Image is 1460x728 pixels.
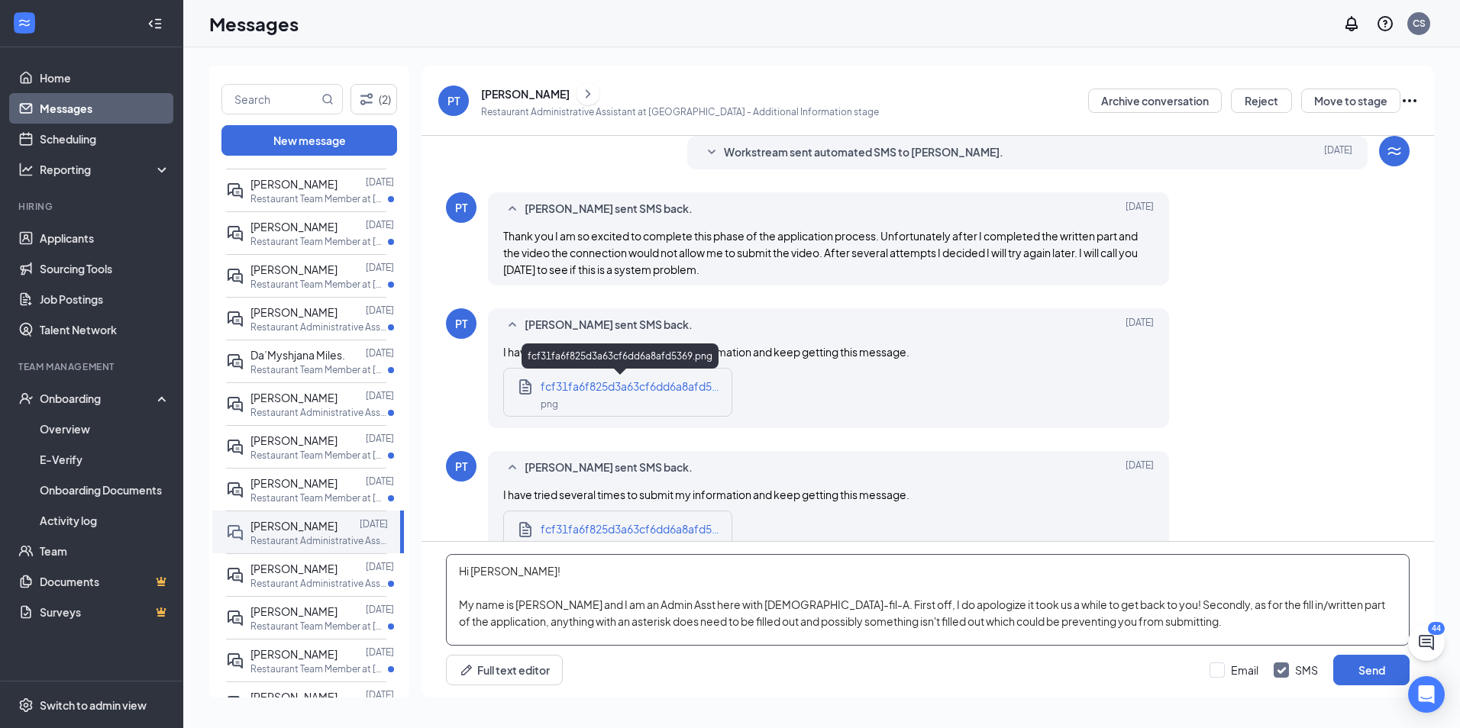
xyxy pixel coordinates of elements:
svg: ActiveDoubleChat [226,182,244,200]
span: fcf31fa6f825d3a63cf6dd6a8afd5369.png [541,379,753,393]
a: Activity log [40,505,170,536]
p: Restaurant Administrative Assistant at [GEOGRAPHIC_DATA] [250,406,388,419]
svg: ChevronRight [580,85,596,103]
span: I have tried several times to submit my information and keep getting this message. [503,345,909,359]
a: Applicants [40,223,170,253]
a: Documentfcf31fa6f825d3a63cf6dd6a8afd5369.pngpng [516,378,724,407]
a: Team [40,536,170,566]
span: [DATE] [1126,200,1154,218]
span: Workstream sent automated SMS to [PERSON_NAME]. [724,143,1003,162]
svg: ActiveDoubleChat [226,566,244,585]
a: Sourcing Tools [40,253,170,284]
button: Reject [1231,89,1292,113]
button: Archive conversation [1088,89,1222,113]
div: Team Management [18,360,167,373]
div: fcf31fa6f825d3a63cf6dd6a8afd5369.png [522,343,719,369]
svg: MagnifyingGlass [321,93,334,105]
a: Talent Network [40,314,170,345]
svg: Ellipses [1400,92,1419,110]
a: Overview [40,414,170,444]
a: Scheduling [40,124,170,154]
button: Send [1333,655,1410,685]
button: Full text editorPen [446,655,563,685]
p: [DATE] [366,389,394,402]
p: [DATE] [366,304,394,317]
svg: ActiveDoubleChat [226,267,244,285]
p: [DATE] [366,688,394,701]
textarea: Hi [PERSON_NAME]! My name is [PERSON_NAME] and I am an Admin Asst here with [DEMOGRAPHIC_DATA]-fi... [446,554,1410,646]
span: [DATE] [1324,143,1352,162]
svg: Analysis [18,162,34,177]
div: Switch to admin view [40,697,147,713]
div: Reporting [40,162,171,177]
input: Search [222,85,318,114]
p: [DATE] [366,646,394,659]
span: Thank you I am so excited to complete this phase of the application process. Unfortunately after ... [503,229,1138,276]
p: [DATE] [366,176,394,188]
svg: ActiveDoubleChat [226,652,244,670]
span: [PERSON_NAME] [250,263,338,276]
span: [PERSON_NAME] [250,519,338,533]
span: I have tried several times to submit my information and keep getting this message. [503,488,909,501]
svg: SmallChevronUp [503,200,522,218]
span: [PERSON_NAME] sent SMS back. [525,459,693,477]
a: Home [40,63,170,93]
p: [DATE] [366,560,394,573]
a: Documentfcf31fa6f825d3a63cf6dd6a8afd5369.pngpng [516,520,724,549]
p: Restaurant Team Member at [GEOGRAPHIC_DATA] [250,491,388,504]
div: PT [455,459,467,474]
a: Messages [40,93,170,124]
span: Da’Myshjana Miles. [250,348,345,362]
a: SurveysCrown [40,597,170,627]
p: [DATE] [360,517,388,530]
svg: SmallChevronUp [503,316,522,334]
span: [PERSON_NAME] [250,562,338,575]
svg: ChatActive [1417,633,1436,652]
svg: SmallChevronUp [503,459,522,477]
p: Restaurant Team Member at [GEOGRAPHIC_DATA] [250,235,388,248]
p: Restaurant Team Member at [GEOGRAPHIC_DATA] [250,363,388,376]
svg: ActiveDoubleChat [226,395,244,414]
div: [PERSON_NAME] [481,86,570,101]
p: Restaurant Administrative Assistant at [GEOGRAPHIC_DATA] [250,321,388,333]
svg: Pen [459,662,474,678]
svg: ActiveDoubleChat [226,224,244,243]
span: png [541,398,558,410]
a: Onboarding Documents [40,475,170,505]
p: Restaurant Administrative Assistant at [GEOGRAPHIC_DATA] - Additional Information stage [481,105,879,118]
p: Restaurant Team Member at [GEOGRAPHIC_DATA] [250,620,388,633]
div: PT [455,200,467,215]
span: [PERSON_NAME] sent SMS back. [525,200,693,218]
svg: ActiveDoubleChat [226,694,244,713]
svg: UserCheck [18,391,34,406]
svg: Filter [357,90,376,108]
svg: Document [516,520,535,539]
a: E-Verify [40,444,170,475]
span: [PERSON_NAME] sent SMS back. [525,316,693,334]
span: [DATE] [1126,316,1154,334]
svg: Document [516,378,535,396]
span: [PERSON_NAME] [250,476,338,490]
svg: SmallChevronDown [703,143,721,162]
span: [PERSON_NAME] [250,433,338,447]
button: Move to stage [1301,89,1400,113]
span: [PERSON_NAME] [250,604,338,618]
p: Restaurant Team Member at [GEOGRAPHIC_DATA] [250,192,388,205]
p: [DATE] [366,603,394,616]
svg: Settings [18,697,34,713]
div: Open Intercom Messenger [1408,676,1445,713]
h1: Messages [209,11,299,37]
div: CS [1413,17,1426,30]
p: Restaurant Team Member at [GEOGRAPHIC_DATA] [250,449,388,462]
span: [PERSON_NAME] [250,177,338,191]
svg: Collapse [147,16,163,31]
a: Job Postings [40,284,170,314]
svg: WorkstreamLogo [1385,142,1403,160]
p: Restaurant Team Member at [GEOGRAPHIC_DATA] [250,278,388,291]
span: [PERSON_NAME] [250,220,338,234]
svg: ActiveDoubleChat [226,353,244,371]
p: Restaurant Administrative Assistant at [GEOGRAPHIC_DATA] [250,577,388,590]
span: [PERSON_NAME] [250,391,338,404]
span: [PERSON_NAME] [250,647,338,661]
div: Onboarding [40,391,157,406]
